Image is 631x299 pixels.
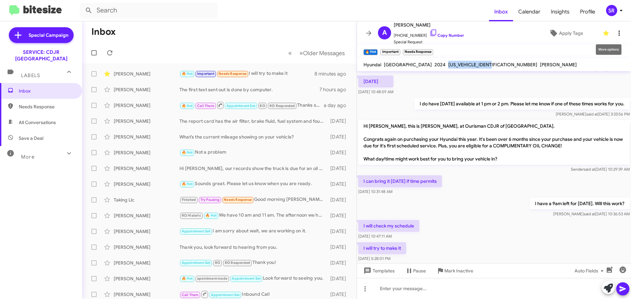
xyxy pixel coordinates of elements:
div: [PERSON_NAME] [114,244,179,250]
div: [PERSON_NAME] [114,228,179,235]
div: Sounds great. Please let us know when you are ready. [179,180,327,188]
span: Needs Response [224,198,252,202]
span: [PERSON_NAME] [540,62,577,68]
button: Templates [357,265,400,277]
div: [PERSON_NAME] [114,212,179,219]
div: Thank you, look forward to hearing from you. [179,244,327,250]
div: [DATE] [327,228,351,235]
span: Appointment Set [182,261,211,265]
span: Apply Tags [559,27,583,39]
div: [DATE] [327,197,351,203]
span: Auto Fields [574,265,606,277]
span: Sender [DATE] 10:29:39 AM [571,167,630,172]
div: The first text sent out is done by computer. [179,86,319,93]
span: Needs Response [219,72,246,76]
span: Finished [182,198,196,202]
button: Pause [400,265,431,277]
p: I will try to make it [358,242,406,254]
div: SR [606,5,617,16]
span: All Conversations [19,119,56,126]
a: Special Campaign [9,27,74,43]
div: [PERSON_NAME] [114,291,179,298]
span: Special Request [394,39,464,45]
span: [DATE] 10:48:59 AM [358,89,393,94]
span: Special Campaign [29,32,68,38]
div: [PERSON_NAME] [114,118,179,124]
button: Auto Fields [569,265,611,277]
span: Save a Deal [19,135,43,141]
div: [DATE] [327,275,351,282]
span: [PERSON_NAME] [394,21,464,29]
p: I do have [DATE] available at 1 pm or 2 pm. Please let me know if one of these times works for you. [414,98,630,110]
div: Taking Llc [114,197,179,203]
span: [DATE] 10:47:11 AM [358,234,392,239]
span: 2024 [434,62,446,68]
span: RO [260,104,265,108]
div: I am sorry about wait, we are working on it. [179,227,327,235]
span: Appointment Set [211,293,240,297]
span: RO Responded [225,261,250,265]
div: Good morning [PERSON_NAME], I never received a call back from you guys. I need my vehicle to be d... [179,196,327,203]
a: Copy Number [430,33,464,38]
span: [PERSON_NAME] [DATE] 3:33:56 PM [556,112,630,117]
span: Important [197,72,214,76]
div: Thank you! [179,259,327,267]
div: Hi [PERSON_NAME], our records show the truck is due for an oil change and tire rotation. Regular ... [179,165,327,172]
span: « [288,49,292,57]
div: [DATE] [327,149,351,156]
div: [PERSON_NAME] [114,149,179,156]
div: [PERSON_NAME] [114,260,179,266]
button: Mark Inactive [431,265,479,277]
button: Previous [284,46,296,60]
span: 🔥 Hot [182,182,193,186]
div: [PERSON_NAME] [114,71,179,77]
div: Look forward to seeing you. [179,275,327,282]
span: [PHONE_NUMBER] [394,29,464,39]
span: [GEOGRAPHIC_DATA] [384,62,432,68]
span: A [382,28,387,38]
input: Search [80,3,218,18]
span: Inbox [19,88,75,94]
div: [PERSON_NAME] [114,181,179,187]
div: [PERSON_NAME] [114,275,179,282]
span: 🔥 Hot [182,104,193,108]
div: [DATE] [327,260,351,266]
span: Try Pausing [200,198,220,202]
p: [DATE] [358,75,393,87]
a: Calendar [513,2,546,21]
nav: Page navigation example [285,46,349,60]
p: I can bring it [DATE] if time permits [358,175,442,187]
h1: Inbox [91,27,116,37]
p: Hi [PERSON_NAME], this is [PERSON_NAME], at Ourisman CDJR of [GEOGRAPHIC_DATA]. Congrats again on... [358,120,630,165]
span: Appointment Set [182,229,211,233]
a: Profile [575,2,600,21]
div: [PERSON_NAME] [114,102,179,109]
div: [PERSON_NAME] [114,134,179,140]
a: Inbox [489,2,513,21]
span: RO [215,261,220,265]
button: SR [600,5,624,16]
div: The report card has the air filter, brake fluid, fuel system and four wheel drive service is in t... [179,118,327,124]
span: RO Responded [269,104,295,108]
button: Next [295,46,349,60]
span: 🔥 Hot [205,213,217,218]
span: Older Messages [303,50,345,57]
span: Templates [362,265,395,277]
div: [DATE] [327,212,351,219]
span: Hyundai [363,62,381,68]
span: said at [584,211,595,216]
span: 🔥 Hot [182,276,193,281]
div: [DATE] [327,181,351,187]
span: RO Historic [182,213,201,218]
span: [US_VEHICLE_IDENTIFICATION_NUMBER] [448,62,537,68]
span: Appointment Set [232,276,261,281]
div: Inbound Call [179,290,327,298]
span: apointment made [197,276,227,281]
span: [DATE] 10:31:48 AM [358,189,392,194]
span: More [21,154,35,160]
span: 🔥 Hot [182,150,193,155]
span: Labels [21,73,40,78]
div: Not a problem [179,149,327,156]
